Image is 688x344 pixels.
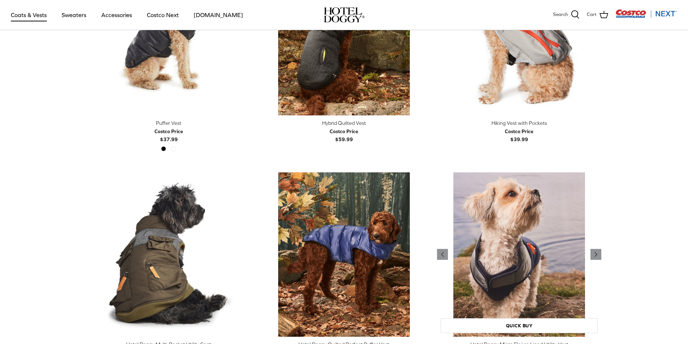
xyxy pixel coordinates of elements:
a: Previous [590,249,601,260]
div: Hybrid Quilted Vest [262,119,426,127]
b: $39.99 [505,127,533,142]
div: Costco Price [155,127,183,135]
div: Puffer Vest [87,119,251,127]
a: Costco Next [140,3,185,27]
b: $37.99 [155,127,183,142]
a: Hiking Vest with Pockets Costco Price$39.99 [437,119,601,143]
img: hoteldoggycom [324,7,364,22]
a: Previous [437,249,448,260]
a: Sweaters [55,3,93,27]
b: $59.99 [330,127,358,142]
a: Hotel Doggy Micro Fleece Lined Utility Vest [437,172,601,337]
a: Quick buy [441,318,598,333]
div: Costco Price [505,127,533,135]
a: Hotel Doggy Multi-Pocket Utility Coat [87,172,251,337]
span: Cart [587,11,597,19]
a: Puffer Vest Costco Price$37.99 [87,119,251,143]
a: Hybrid Quilted Vest Costco Price$59.99 [262,119,426,143]
a: Visit Costco Next [615,14,677,19]
img: Costco Next [615,9,677,18]
div: Hiking Vest with Pockets [437,119,601,127]
div: Costco Price [330,127,358,135]
a: Search [553,10,580,20]
a: Accessories [95,3,139,27]
a: Hotel Doggy Quilted Perfect Puffer Vest [262,172,426,337]
a: Cart [587,10,608,20]
a: [DOMAIN_NAME] [187,3,250,27]
a: hoteldoggy.com hoteldoggycom [324,7,364,22]
a: Coats & Vests [4,3,53,27]
span: Search [553,11,568,19]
